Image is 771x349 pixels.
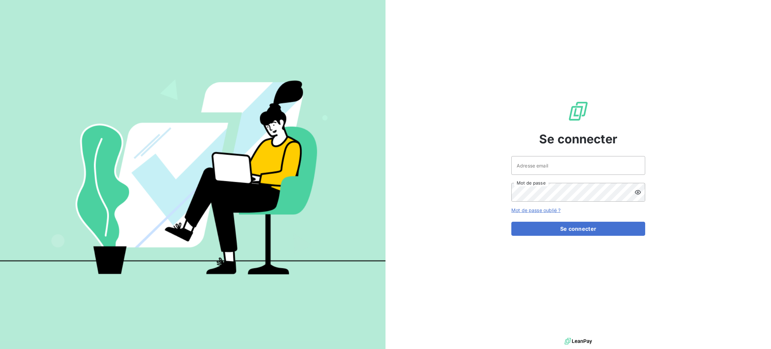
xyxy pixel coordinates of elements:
img: logo [565,336,592,346]
input: placeholder [511,156,645,175]
img: Logo LeanPay [568,100,589,122]
button: Se connecter [511,222,645,236]
span: Se connecter [539,130,617,148]
a: Mot de passe oublié ? [511,207,561,213]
